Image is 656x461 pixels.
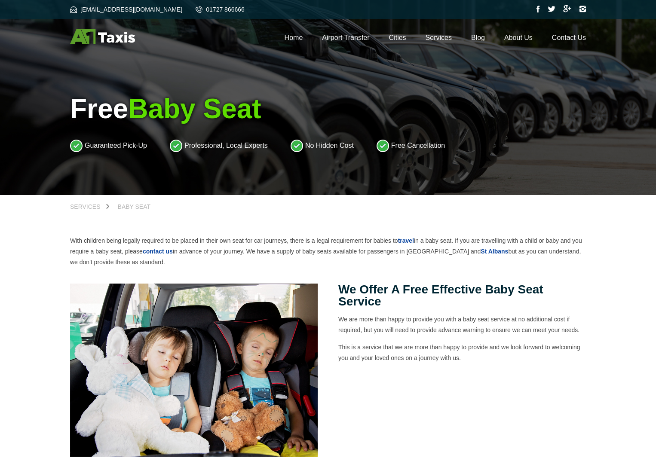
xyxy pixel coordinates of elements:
li: Professional, Local Experts [170,139,268,152]
a: contact us [143,248,173,255]
h2: We offer a free effective baby seat service [338,284,586,308]
p: We are more than happy to provide you with a baby seat service at no additional cost if required,... [338,314,586,336]
img: Google Plus [563,5,571,12]
a: Blog [471,34,485,41]
img: Instagram [579,6,586,12]
a: Services [70,204,109,210]
li: No Hidden Cost [291,139,354,152]
img: Facebook [536,6,540,12]
a: Services [426,34,452,41]
a: About Us [504,34,533,41]
span: Baby Seat [118,203,151,210]
a: Cities [389,34,406,41]
p: This is a service that we are more than happy to provide and we look forward to welcoming you and... [338,342,586,363]
span: Services [70,203,101,210]
img: A1 Taxis St Albans LTD [70,29,135,44]
a: Baby Seat [109,204,159,210]
img: Baby Seat [70,284,318,457]
h1: Free [70,93,586,125]
a: [EMAIL_ADDRESS][DOMAIN_NAME] [70,6,182,13]
a: St Albans [481,248,508,255]
a: Home [285,34,303,41]
li: Guaranteed Pick-Up [70,139,147,152]
li: Free Cancellation [377,139,445,152]
span: Baby Seat [128,93,261,124]
a: Airport Transfer [322,34,369,41]
a: Contact Us [552,34,586,41]
img: Twitter [548,6,555,12]
p: With children being legally required to be placed in their own seat for car journeys, there is a ... [70,235,586,268]
a: 01727 866666 [196,6,245,13]
a: travel [398,237,414,244]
